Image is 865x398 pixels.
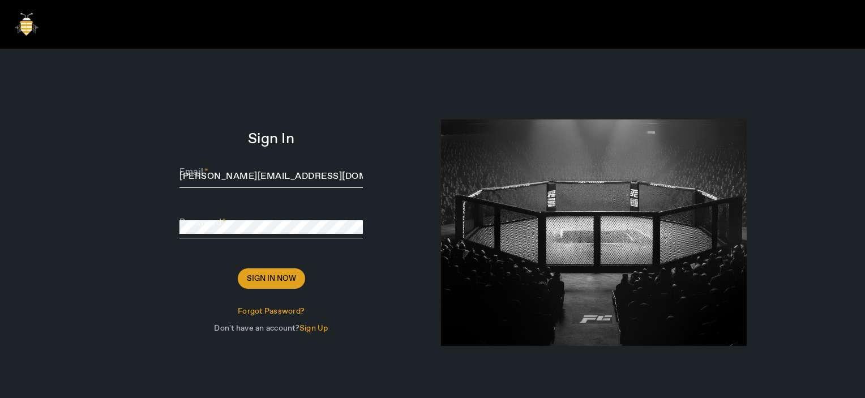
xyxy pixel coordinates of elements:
[214,323,299,333] span: Don't have an account?
[238,268,305,289] button: Sign In Now
[299,323,328,333] span: Sign Up
[9,7,44,41] img: bigbee-logo.png
[179,217,221,228] mat-label: Password
[248,134,294,145] span: Sign In
[238,306,305,317] span: Forgot Password?
[179,166,204,177] mat-label: Email
[247,273,296,284] span: Sign In Now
